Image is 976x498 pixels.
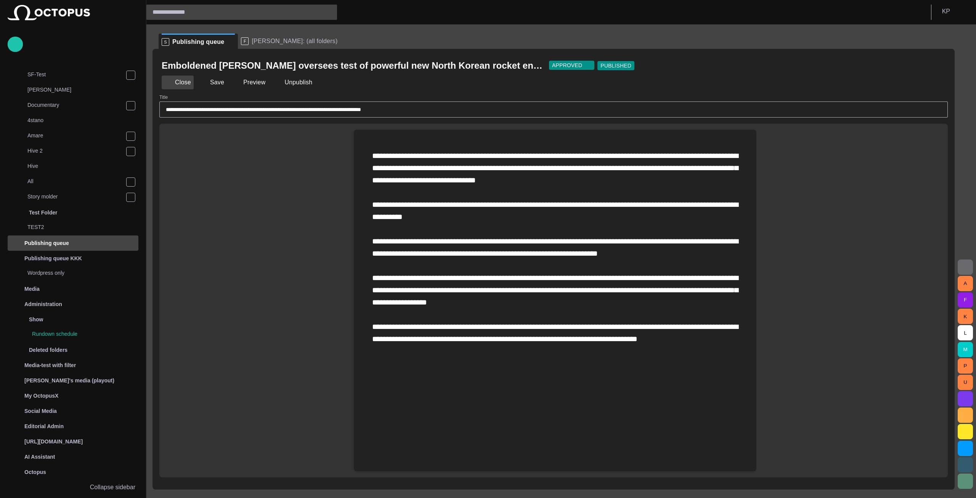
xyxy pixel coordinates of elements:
[162,60,543,72] h2: Emboldened Kim Jong Un oversees test of powerful new North Korean rocket engine days after China ...
[241,37,249,45] p: F
[27,116,138,124] p: 4stano
[936,5,971,18] button: KP
[8,281,138,297] div: Media
[159,94,168,101] label: Title
[958,309,973,324] button: K
[12,159,138,174] div: Hive
[8,434,138,449] div: [URL][DOMAIN_NAME]
[27,193,126,200] p: Story molder
[24,285,40,293] p: Media
[17,327,138,342] div: Rundown schedule
[600,62,631,69] span: PUBLISHED
[24,239,69,247] p: Publishing queue
[12,144,138,159] div: Hive 2
[27,223,138,231] p: TEST2
[8,480,138,495] button: Collapse sidebar
[238,34,341,49] div: F[PERSON_NAME]: (all folders)
[958,358,973,374] button: P
[12,220,138,235] div: TEST2
[27,162,138,170] p: Hive
[552,61,582,69] span: APPROVED
[8,358,138,373] div: Media-test with filter
[27,269,138,277] p: Wordpress only
[27,86,138,93] p: [PERSON_NAME]
[27,101,126,109] p: Documentary
[24,392,58,400] p: My OctopusX
[24,422,64,430] p: Editorial Admin
[197,76,227,89] button: Save
[12,129,138,144] div: Amare
[159,34,238,49] div: SPublishing queue
[27,132,126,139] p: Amare
[252,37,337,45] span: [PERSON_NAME]: (all folders)
[90,483,135,492] p: Collapse sidebar
[162,76,194,89] button: Close
[29,316,43,323] p: Show
[27,71,126,78] p: SF-Test
[24,255,82,262] p: Publishing queue KKK
[24,377,114,384] p: [PERSON_NAME]'s media (playout)
[162,38,169,46] p: S
[27,177,126,185] p: All
[8,373,138,388] div: [PERSON_NAME]'s media (playout)
[958,325,973,340] button: L
[27,147,126,155] p: Hive 2
[12,266,138,281] div: Wordpress only
[12,68,138,83] div: SF-Test
[24,407,57,415] p: Social Media
[8,449,138,464] div: AI Assistant
[958,375,973,390] button: U
[24,468,46,476] p: Octopus
[549,61,594,70] button: APPROVED
[24,438,83,445] p: [URL][DOMAIN_NAME]
[958,292,973,308] button: F
[24,361,76,369] p: Media-test with filter
[271,76,315,89] button: Unpublish
[29,209,57,216] p: Test Folder
[958,276,973,291] button: A
[8,5,90,20] img: Octopus News Room
[8,235,138,251] div: Publishing queue
[12,98,138,113] div: Documentary
[172,38,224,46] span: Publishing queue
[32,330,138,338] p: Rundown schedule
[12,83,138,98] div: [PERSON_NAME]
[24,300,62,308] p: Administration
[230,76,268,89] button: Preview
[12,174,138,190] div: All
[12,190,138,205] div: Story molder
[8,464,138,480] div: Octopus
[942,7,950,16] p: K P
[958,342,973,357] button: M
[12,113,138,129] div: 4stano
[24,453,55,461] p: AI Assistant
[29,346,67,354] p: Deleted folders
